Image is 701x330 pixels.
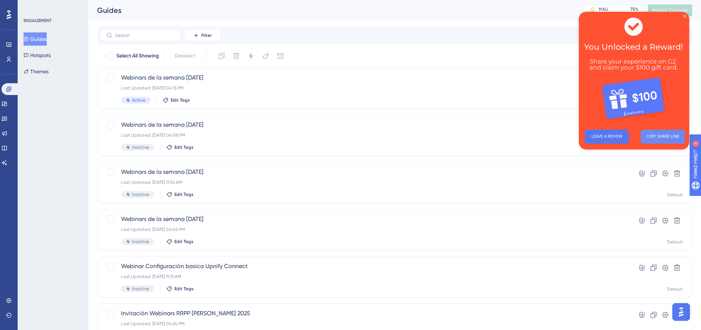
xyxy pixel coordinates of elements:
div: Last Updated: [DATE] 11:56 AM [121,179,609,185]
button: Edit Tags [166,144,194,150]
button: Publish Changes [648,4,692,16]
div: Last Updated: [DATE] 04:06 PM [121,227,609,232]
button: Hotspots [24,49,51,62]
input: Search [115,33,175,38]
div: Last Updated: [DATE] 11:13 AM [121,274,609,280]
span: Deselect [175,52,195,60]
div: Last Updated: [DATE] 04:24 PM [121,321,609,327]
button: Themes [24,65,49,78]
span: Inactive [132,286,149,292]
span: Select All Showing [116,52,159,60]
div: Default [667,286,683,292]
div: MAU [599,6,608,12]
span: Publish Changes [652,7,688,13]
span: Filter [201,32,212,38]
div: Guides [97,5,565,15]
button: Filter [184,29,221,41]
span: Webinar Configuración basica Upnify Connect [121,262,609,271]
span: Edit Tags [174,144,194,150]
span: Inactive [132,192,149,197]
span: Edit Tags [174,192,194,197]
span: Webinars de la semana [DATE] [121,120,609,129]
button: Guides [24,32,47,46]
div: Default [667,192,683,198]
span: Webinars de la semana [DATE] [121,168,609,176]
span: Need Help? [17,2,46,11]
button: Edit Tags [166,239,194,245]
button: Deselect [168,49,202,63]
iframe: UserGuiding AI Assistant Launcher [670,301,692,323]
div: 75 % [630,6,638,12]
span: Webinars de la semana [DATE] [121,215,609,224]
div: Last Updated: [DATE] 04:08 PM [121,132,609,138]
button: COPY SHARE LINK [62,118,106,132]
span: Edit Tags [174,286,194,292]
div: 1 [51,4,53,10]
span: Inactive [132,144,149,150]
span: Edit Tags [171,97,190,103]
button: Edit Tags [166,192,194,197]
span: Inactive [132,239,149,245]
span: Webinars de la semana [DATE] [121,73,609,82]
span: Active [132,97,145,103]
span: Invitación Webinars RRPP [PERSON_NAME] 2025 [121,309,609,318]
button: LEAVE A REVIEW [6,118,50,132]
span: Edit Tags [174,239,194,245]
div: Close Preview [105,3,107,6]
div: Last Updated: [DATE] 04:13 PM [121,85,609,91]
button: Edit Tags [166,286,194,292]
div: ENGAGEMENT [24,18,52,24]
div: Default [667,239,683,245]
button: Edit Tags [163,97,190,103]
